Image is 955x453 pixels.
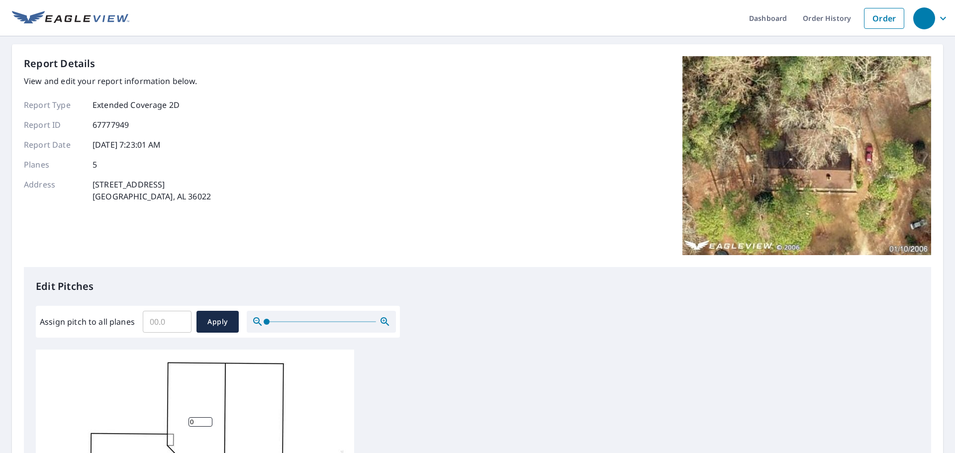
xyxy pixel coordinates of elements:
[12,11,129,26] img: EV Logo
[36,279,919,294] p: Edit Pitches
[24,159,84,171] p: Planes
[24,139,84,151] p: Report Date
[24,119,84,131] p: Report ID
[24,75,211,87] p: View and edit your report information below.
[93,99,180,111] p: Extended Coverage 2D
[682,56,931,255] img: Top image
[24,56,95,71] p: Report Details
[93,139,161,151] p: [DATE] 7:23:01 AM
[93,119,129,131] p: 67777949
[93,179,211,202] p: [STREET_ADDRESS] [GEOGRAPHIC_DATA], AL 36022
[204,316,231,328] span: Apply
[143,308,191,336] input: 00.0
[93,159,97,171] p: 5
[864,8,904,29] a: Order
[40,316,135,328] label: Assign pitch to all planes
[24,99,84,111] p: Report Type
[24,179,84,202] p: Address
[196,311,239,333] button: Apply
